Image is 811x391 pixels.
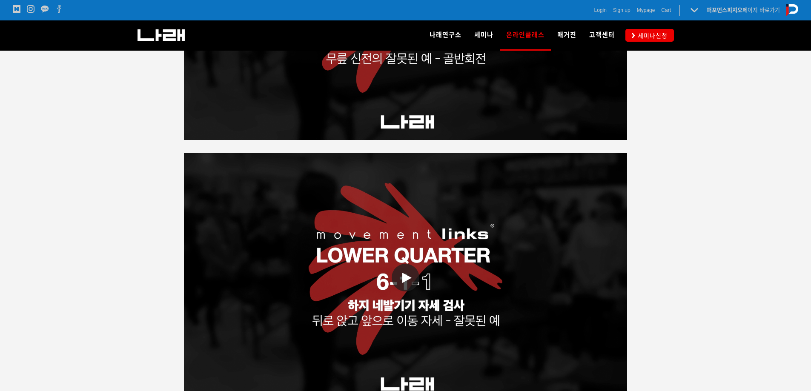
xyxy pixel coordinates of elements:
[613,6,630,14] a: Sign up
[500,20,551,50] a: 온라인클래스
[637,6,655,14] a: Mypage
[506,28,544,42] span: 온라인클래스
[583,20,621,50] a: 고객센터
[474,31,493,39] span: 세미나
[625,29,674,41] a: 세미나신청
[589,31,615,39] span: 고객센터
[635,31,668,40] span: 세미나신청
[594,6,607,14] a: Login
[430,31,461,39] span: 나래연구소
[707,7,742,13] strong: 퍼포먼스피지오
[551,20,583,50] a: 매거진
[661,6,671,14] a: Cart
[557,31,576,39] span: 매거진
[468,20,500,50] a: 세미나
[707,7,780,13] a: 퍼포먼스피지오페이지 바로가기
[423,20,468,50] a: 나래연구소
